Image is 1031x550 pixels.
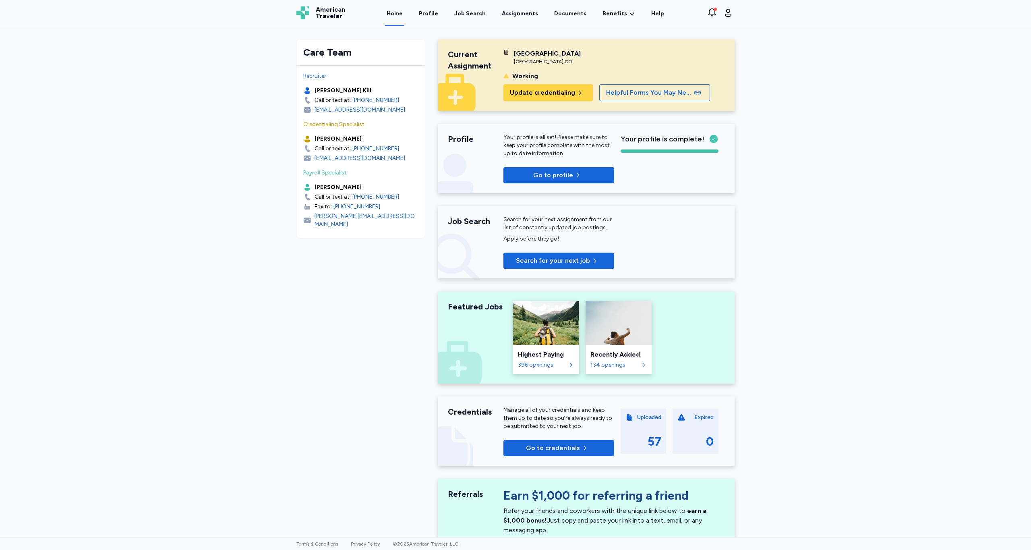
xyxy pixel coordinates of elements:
div: 57 [648,434,661,449]
div: Referrals [448,488,503,500]
div: Call or text at: [315,193,351,201]
span: Go to credentials [526,443,580,453]
span: Update credentialing [510,88,575,98]
div: Working [512,71,538,81]
div: Payroll Specialist [303,169,418,177]
div: [EMAIL_ADDRESS][DOMAIN_NAME] [315,106,405,114]
div: Recently Added [590,350,647,359]
div: Manage all of your credentials and keep them up to date so you’re always ready to be submitted to... [503,406,614,430]
div: Credentials [448,406,503,417]
div: Featured Jobs [448,301,503,312]
button: Go to profile [503,167,614,183]
a: [PHONE_NUMBER] [352,193,399,201]
a: Highest PayingHighest Paying396 openings [513,301,579,374]
div: Call or text at: [315,145,351,153]
div: Refer your friends and coworkers with the unique link below to Just copy and paste your link into... [503,507,706,534]
div: [PERSON_NAME] Kill [315,87,371,95]
img: Recently Added [586,301,652,345]
div: Credentialing Specialist [303,120,418,129]
a: Home [385,1,404,26]
a: Recently AddedRecently Added134 openings [586,301,652,374]
div: Fax to: [315,203,332,211]
button: Go to credentials [503,440,614,456]
div: Search for your next assignment from our list of constantly updated job postings. [503,216,614,232]
span: Benefits [602,10,627,18]
a: [PHONE_NUMBER] [352,96,399,104]
div: [EMAIL_ADDRESS][DOMAIN_NAME] [315,154,405,162]
div: Job Search [454,10,486,18]
span: © 2025 American Traveler, LLC [393,541,458,547]
span: earn a $1,000 bonus! [503,507,706,524]
div: Highest Paying [518,350,574,359]
div: 396 openings [518,361,566,369]
div: Expired [694,413,714,421]
span: Search for your next job [516,256,590,266]
div: 0 [706,434,714,449]
a: Benefits [602,10,635,18]
div: Apply before they go! [503,235,614,243]
button: Search for your next job [503,253,614,269]
img: Logo [296,6,309,19]
div: [PERSON_NAME] [315,135,362,143]
a: [PHONE_NUMBER] [352,145,399,153]
a: [PHONE_NUMBER] [333,203,380,211]
div: [PERSON_NAME][EMAIL_ADDRESS][DOMAIN_NAME] [315,212,418,228]
a: Terms & Conditions [296,541,338,547]
div: 134 openings [590,361,639,369]
div: Uploaded [637,413,661,421]
div: Earn $1,000 for referring a friend [503,488,718,506]
span: Helpful Forms You May Need [606,88,692,98]
div: Profile [448,133,503,145]
div: [PERSON_NAME] [315,183,362,191]
button: Helpful Forms You May Need [599,84,710,101]
span: American Traveler [316,6,345,19]
button: Update credentialing [503,84,593,101]
img: Highest Paying [513,301,579,345]
div: Recruiter [303,72,418,80]
div: [GEOGRAPHIC_DATA] [514,49,581,58]
div: [GEOGRAPHIC_DATA] , CO [514,58,581,65]
span: Your profile is complete! [621,133,704,145]
div: Job Search [448,216,503,227]
div: Call or text at: [315,96,351,104]
a: Privacy Policy [351,541,380,547]
div: Current Assignment [448,49,503,71]
div: Care Team [303,46,418,59]
p: Go to profile [533,170,573,180]
p: Your profile is all set! Please make sure to keep your profile complete with the most up to date ... [503,133,614,158]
